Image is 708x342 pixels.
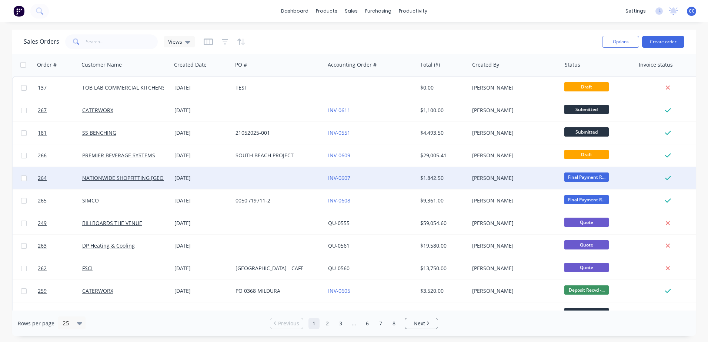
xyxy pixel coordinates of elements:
[38,144,82,167] a: 266
[308,318,320,329] a: Page 1 is your current page
[38,197,47,204] span: 265
[420,107,464,114] div: $1,100.00
[564,82,609,91] span: Draft
[38,152,47,159] span: 266
[82,242,135,249] a: DP Heating & Cooling
[82,129,116,136] a: SS BENCHING
[472,197,554,204] div: [PERSON_NAME]
[564,150,609,159] span: Draft
[174,242,230,249] div: [DATE]
[278,320,299,327] span: Previous
[174,152,230,159] div: [DATE]
[82,107,113,114] a: CATERWORX
[328,129,350,136] a: INV-0551
[405,320,438,327] a: Next page
[174,107,230,114] div: [DATE]
[82,219,142,227] a: BILLBOARDS THE VENUE
[328,61,377,68] div: Accounting Order #
[414,320,425,327] span: Next
[335,318,346,329] a: Page 3
[38,242,47,249] span: 263
[236,197,318,204] div: 0050 /19711-2
[472,174,554,182] div: [PERSON_NAME]
[564,240,609,249] span: Quote
[420,287,464,295] div: $3,520.00
[375,318,386,329] a: Page 7
[174,129,230,137] div: [DATE]
[322,318,333,329] a: Page 2
[420,129,464,137] div: $4,493.50
[38,257,82,279] a: 262
[168,38,182,46] span: Views
[18,320,54,327] span: Rows per page
[38,129,47,137] span: 181
[24,38,59,45] h1: Sales Orders
[38,310,47,317] span: 260
[82,287,113,294] a: CATERWORX
[564,285,609,295] span: Deposit Recvd -...
[472,242,554,249] div: [PERSON_NAME]
[328,265,350,272] a: QU-0560
[328,310,350,317] a: INV-0606
[642,36,684,48] button: Create order
[420,84,464,91] div: $0.00
[236,152,318,159] div: SOUTH BEACH PROJECT
[82,152,155,159] a: PREMIER BEVERAGE SYSTEMS
[348,318,360,329] a: Jump forward
[420,174,464,182] div: $1,842.50
[82,310,113,317] a: CATERWORX
[38,174,47,182] span: 264
[472,310,554,317] div: [PERSON_NAME]
[38,77,82,99] a: 137
[472,287,554,295] div: [PERSON_NAME]
[38,212,82,234] a: 249
[564,308,609,317] span: Submitted
[328,242,350,249] a: QU-0561
[312,6,341,17] div: products
[236,287,318,295] div: PO 0368 MILDURA
[13,6,24,17] img: Factory
[38,265,47,272] span: 262
[622,6,649,17] div: settings
[420,310,464,317] div: $1,980.00
[38,280,82,302] a: 259
[395,6,431,17] div: productivity
[174,287,230,295] div: [DATE]
[420,242,464,249] div: $19,580.00
[270,320,303,327] a: Previous page
[564,127,609,137] span: Submitted
[235,61,247,68] div: PO #
[328,107,350,114] a: INV-0611
[38,84,47,91] span: 137
[564,172,609,182] span: Final Payment R...
[328,197,350,204] a: INV-0608
[420,61,440,68] div: Total ($)
[639,61,673,68] div: Invoice status
[277,6,312,17] a: dashboard
[82,174,202,181] a: NATIONWIDE SHOPFITTING [GEOGRAPHIC_DATA]
[38,302,82,325] a: 260
[267,318,441,329] ul: Pagination
[564,105,609,114] span: Submitted
[472,84,554,91] div: [PERSON_NAME]
[420,197,464,204] div: $9,361.00
[328,219,350,227] a: QU-0555
[236,84,318,91] div: TEST
[38,122,82,144] a: 181
[361,6,395,17] div: purchasing
[472,219,554,227] div: [PERSON_NAME]
[420,152,464,159] div: $29,005.41
[564,263,609,272] span: Quote
[328,152,350,159] a: INV-0609
[362,318,373,329] a: Page 6
[174,265,230,272] div: [DATE]
[565,61,580,68] div: Status
[174,174,230,182] div: [DATE]
[236,265,318,272] div: [GEOGRAPHIC_DATA] - CAFE
[420,265,464,272] div: $13,750.00
[602,36,639,48] button: Options
[420,219,464,227] div: $59,054.60
[388,318,400,329] a: Page 8
[174,310,230,317] div: [DATE]
[38,235,82,257] a: 263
